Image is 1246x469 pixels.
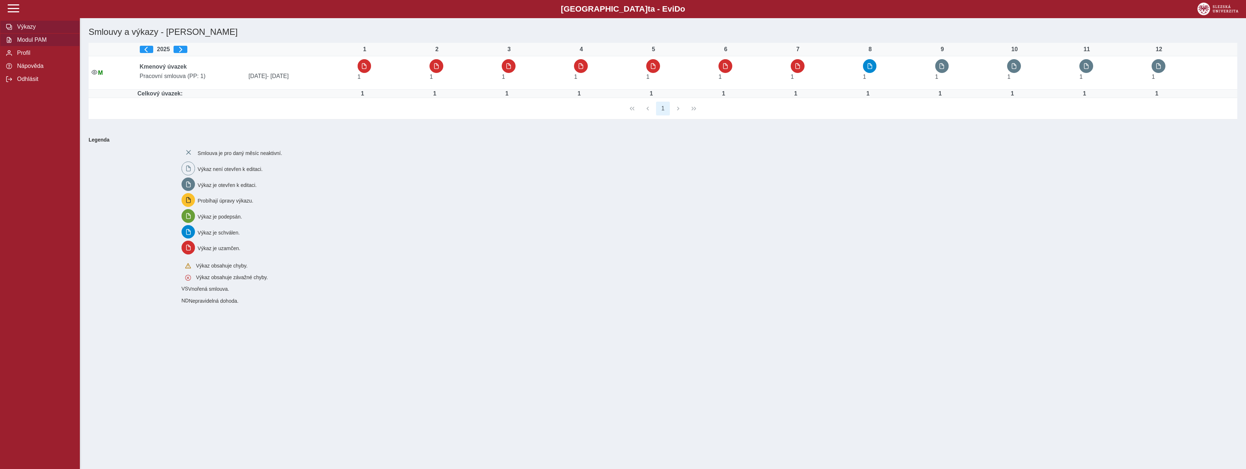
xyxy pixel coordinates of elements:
[644,90,659,97] div: Úvazek : 8 h / den. 40 h / týden.
[863,46,878,53] div: 8
[718,46,733,53] div: 6
[182,286,188,291] span: Smlouva vnořená do kmene
[15,76,74,82] span: Odhlásit
[1197,3,1238,15] img: logo_web_su.png
[648,4,650,13] span: t
[137,90,355,98] td: Celkový úvazek:
[22,4,1224,14] b: [GEOGRAPHIC_DATA] a - Evi
[15,24,74,30] span: Výkazy
[656,102,670,115] button: 1
[1007,46,1022,53] div: 10
[935,46,950,53] div: 9
[674,4,680,13] span: D
[86,24,1048,40] h1: Smlouvy a výkazy - [PERSON_NAME]
[15,37,74,43] span: Modul PAM
[1005,90,1019,97] div: Úvazek : 8 h / den. 40 h / týden.
[716,90,731,97] div: Úvazek : 8 h / den. 40 h / týden.
[358,46,372,53] div: 1
[718,74,722,80] span: Úvazek : 8 h / den. 40 h / týden.
[502,74,505,80] span: Úvazek : 8 h / den. 40 h / týden.
[861,90,875,97] div: Úvazek : 8 h / den. 40 h / týden.
[646,74,650,80] span: Úvazek : 8 h / den. 40 h / týden.
[574,74,577,80] span: Úvazek : 8 h / den. 40 h / týden.
[502,46,516,53] div: 3
[1152,74,1155,80] span: Úvazek : 8 h / den. 40 h / týden.
[198,166,262,172] span: Výkaz není otevřen k editaci.
[1077,90,1092,97] div: Úvazek : 8 h / den. 40 h / týden.
[791,46,805,53] div: 7
[137,73,246,79] span: Pracovní smlouva (PP: 1)
[1152,46,1166,53] div: 12
[188,286,229,292] span: Vnořená smlouva.
[429,74,433,80] span: Úvazek : 8 h / den. 40 h / týden.
[646,46,661,53] div: 5
[198,198,253,204] span: Probíhají úpravy výkazu.
[198,214,242,220] span: Výkaz je podepsán.
[933,90,948,97] div: Úvazek : 8 h / den. 40 h / týden.
[863,74,866,80] span: Úvazek : 8 h / den. 40 h / týden.
[91,69,97,75] i: Smlouva je aktivní
[358,74,361,80] span: Úvazek : 8 h / den. 40 h / týden.
[198,245,240,251] span: Výkaz je uzamčen.
[98,70,103,76] span: Údaje souhlasí s údaji v Magionu
[427,90,442,97] div: Úvazek : 8 h / den. 40 h / týden.
[267,73,289,79] span: - [DATE]
[182,298,189,303] span: Smlouva vnořená do kmene
[15,63,74,69] span: Nápověda
[1007,74,1010,80] span: Úvazek : 8 h / den. 40 h / týden.
[189,298,239,304] span: Nepravidelná dohoda.
[1149,90,1164,97] div: Úvazek : 8 h / den. 40 h / týden.
[246,73,355,79] span: [DATE]
[1079,74,1083,80] span: Úvazek : 8 h / den. 40 h / týden.
[429,46,444,53] div: 2
[198,229,240,235] span: Výkaz je schválen.
[574,46,589,53] div: 4
[789,90,803,97] div: Úvazek : 8 h / den. 40 h / týden.
[935,74,938,80] span: Úvazek : 8 h / den. 40 h / týden.
[140,64,187,70] b: Kmenový úvazek
[355,90,370,97] div: Úvazek : 8 h / den. 40 h / týden.
[196,274,268,280] span: Výkaz obsahuje závažné chyby.
[15,50,74,56] span: Profil
[1079,46,1094,53] div: 11
[791,74,794,80] span: Úvazek : 8 h / den. 40 h / týden.
[572,90,586,97] div: Úvazek : 8 h / den. 40 h / týden.
[198,182,257,188] span: Výkaz je otevřen k editaci.
[500,90,514,97] div: Úvazek : 8 h / den. 40 h / týden.
[196,263,248,269] span: Výkaz obsahuje chyby.
[680,4,685,13] span: o
[198,150,282,156] span: Smlouva je pro daný měsíc neaktivní.
[140,46,352,53] div: 2025
[86,134,1234,146] b: Legenda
